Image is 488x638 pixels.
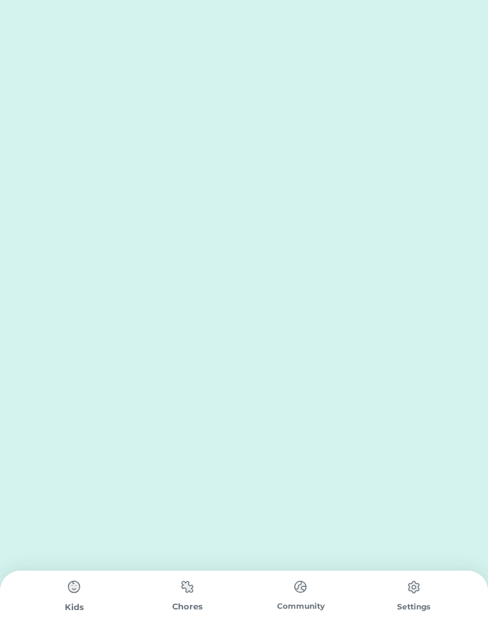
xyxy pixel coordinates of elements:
[131,601,244,613] div: Chores
[175,574,200,599] img: type%3Dchores%2C%20state%3Ddefault.svg
[357,601,470,613] div: Settings
[18,601,131,614] div: Kids
[401,574,426,600] img: type%3Dchores%2C%20state%3Ddefault.svg
[62,574,87,600] img: type%3Dchores%2C%20state%3Ddefault.svg
[244,601,357,612] div: Community
[288,574,313,599] img: type%3Dchores%2C%20state%3Ddefault.svg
